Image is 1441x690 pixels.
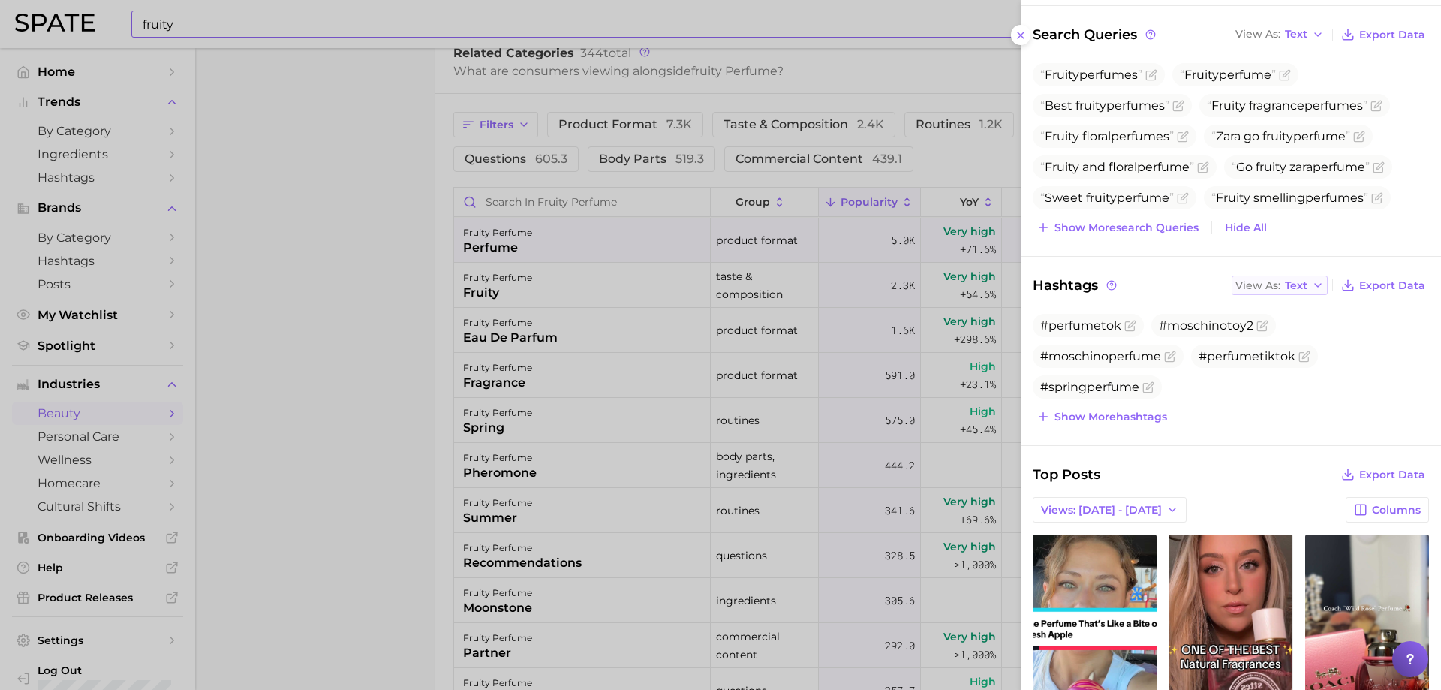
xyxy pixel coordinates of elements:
button: Hide All [1221,218,1271,238]
span: View As [1235,30,1280,38]
span: Zara go fruity [1211,129,1350,143]
span: #moschinoperfume [1040,349,1161,363]
span: Hide All [1225,221,1267,234]
button: Flag as miscategorized or irrelevant [1142,381,1154,393]
span: #moschinotoy2 [1159,318,1253,333]
span: Fruity floral s [1040,129,1174,143]
span: Fruity fragrance s [1207,98,1367,113]
button: Views: [DATE] - [DATE] [1033,497,1187,523]
span: Fruity [1180,68,1276,82]
button: Show morehashtags [1033,406,1171,427]
button: Flag as miscategorized or irrelevant [1177,192,1189,204]
span: Top Posts [1033,464,1100,485]
span: perfume [1305,191,1358,205]
button: Flag as miscategorized or irrelevant [1370,100,1382,112]
span: Show more search queries [1054,221,1199,234]
span: #springperfume [1040,380,1139,394]
button: Flag as miscategorized or irrelevant [1124,320,1136,332]
button: Flag as miscategorized or irrelevant [1145,69,1157,81]
button: Flag as miscategorized or irrelevant [1373,161,1385,173]
span: Export Data [1359,469,1425,481]
span: Fruity s [1040,68,1142,82]
button: Export Data [1337,464,1429,485]
span: Fruity and floral [1040,160,1194,174]
span: #perfumetiktok [1199,349,1295,363]
span: Sweet fruity [1040,191,1174,205]
span: perfume [1079,68,1132,82]
span: Fruity smelling s [1211,191,1368,205]
button: Export Data [1337,24,1429,45]
button: Columns [1346,497,1429,523]
span: perfume [1117,191,1169,205]
button: Flag as miscategorized or irrelevant [1256,320,1268,332]
span: Hashtags [1033,275,1119,296]
button: Flag as miscategorized or irrelevant [1298,351,1310,363]
span: #perfumetok [1040,318,1121,333]
button: Flag as miscategorized or irrelevant [1353,131,1365,143]
span: Search Queries [1033,24,1158,45]
button: Flag as miscategorized or irrelevant [1164,351,1176,363]
span: perfume [1313,160,1365,174]
button: Flag as miscategorized or irrelevant [1371,192,1383,204]
span: perfume [1137,160,1190,174]
button: View AsText [1232,276,1328,295]
button: View AsText [1232,25,1328,44]
button: Flag as miscategorized or irrelevant [1279,69,1291,81]
span: Best fruity s [1040,98,1169,113]
span: perfume [1304,98,1357,113]
span: perfume [1293,129,1346,143]
span: Go fruity zara [1232,160,1370,174]
span: View As [1235,282,1280,290]
button: Export Data [1337,275,1429,296]
span: Export Data [1359,29,1425,41]
button: Flag as miscategorized or irrelevant [1197,161,1209,173]
button: Show moresearch queries [1033,217,1202,238]
span: perfume [1111,129,1163,143]
span: Text [1285,282,1307,290]
span: Text [1285,30,1307,38]
span: perfume [1219,68,1271,82]
button: Flag as miscategorized or irrelevant [1172,100,1184,112]
span: Columns [1372,504,1421,517]
span: perfume [1106,98,1159,113]
span: Export Data [1359,279,1425,292]
span: Views: [DATE] - [DATE] [1041,504,1162,517]
button: Flag as miscategorized or irrelevant [1177,131,1189,143]
span: Show more hashtags [1054,411,1167,423]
